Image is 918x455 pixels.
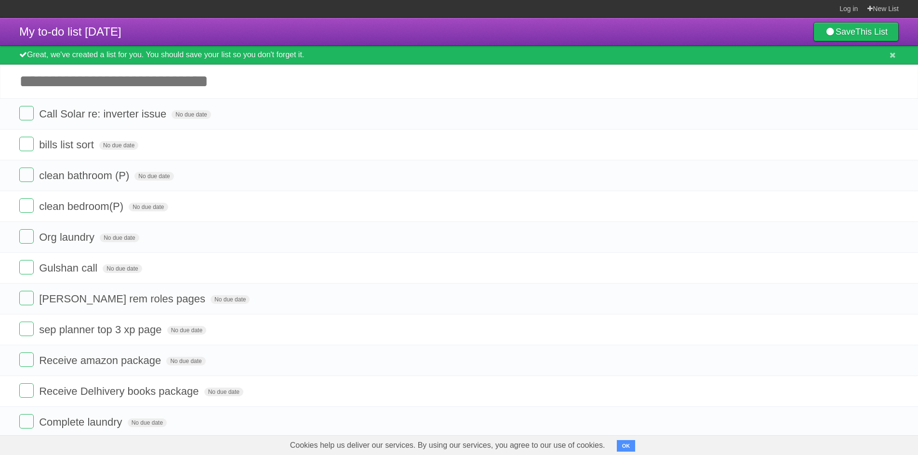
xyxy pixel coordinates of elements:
label: Done [19,168,34,182]
span: bills list sort [39,139,96,151]
span: Call Solar re: inverter issue [39,108,169,120]
label: Done [19,137,34,151]
span: My to-do list [DATE] [19,25,121,38]
span: No due date [100,234,139,242]
span: No due date [129,203,168,211]
span: Org laundry [39,231,97,243]
label: Done [19,352,34,367]
label: Done [19,291,34,305]
label: Done [19,414,34,429]
span: Receive Delhivery books package [39,385,201,397]
span: [PERSON_NAME] rem roles pages [39,293,208,305]
label: Done [19,383,34,398]
button: OK [617,440,636,452]
span: No due date [166,357,205,365]
span: clean bathroom (P) [39,169,132,182]
span: No due date [128,418,167,427]
label: Done [19,106,34,120]
span: No due date [211,295,250,304]
span: Gulshan call [39,262,100,274]
span: Receive amazon package [39,354,163,366]
b: This List [855,27,888,37]
label: Done [19,260,34,274]
span: Complete laundry [39,416,124,428]
span: Cookies help us deliver our services. By using our services, you agree to our use of cookies. [280,436,615,455]
label: Done [19,322,34,336]
span: No due date [99,141,138,150]
span: clean bedroom(P) [39,200,126,212]
label: Done [19,198,34,213]
span: No due date [134,172,173,181]
label: Done [19,229,34,244]
span: No due date [204,388,243,396]
span: No due date [167,326,206,335]
span: sep planner top 3 xp page [39,324,164,336]
span: No due date [172,110,211,119]
a: SaveThis List [813,22,899,41]
span: No due date [103,264,142,273]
